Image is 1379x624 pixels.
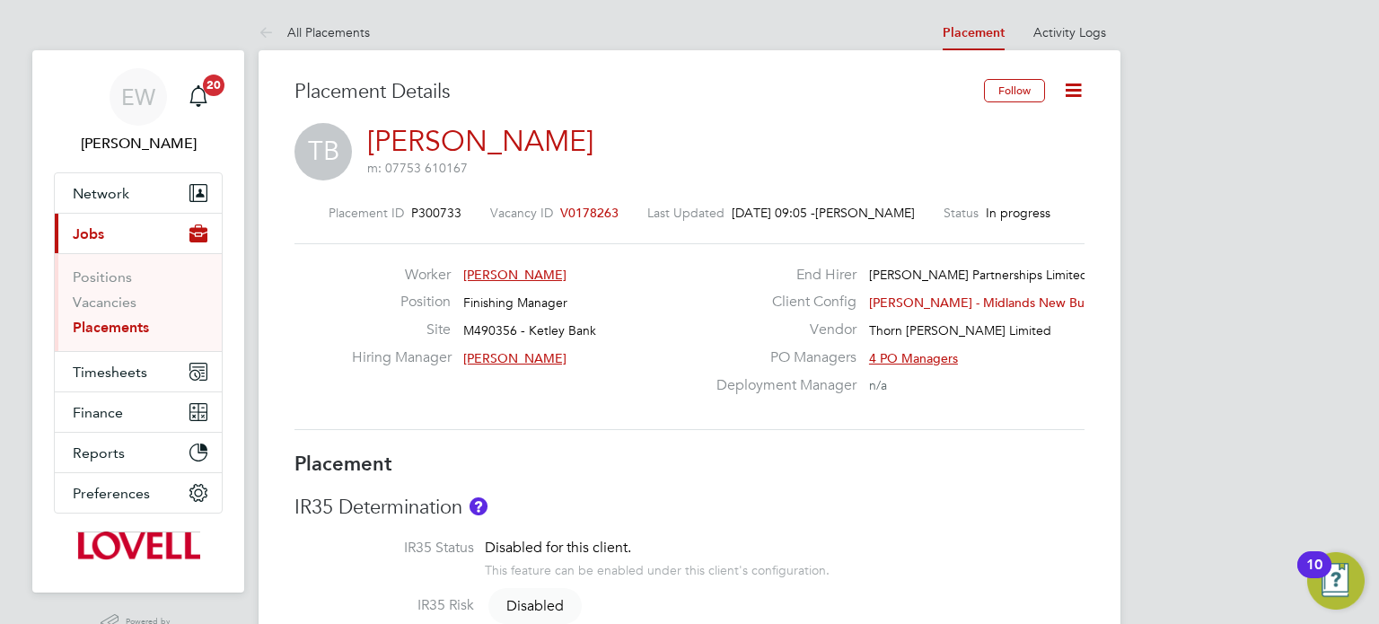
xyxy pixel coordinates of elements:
span: EW [121,85,155,109]
span: 20 [203,75,224,96]
label: Vacancy ID [490,205,553,221]
span: M490356 - Ketley Bank [463,322,596,338]
span: In progress [986,205,1050,221]
button: Timesheets [55,352,222,391]
span: Jobs [73,225,104,242]
label: Placement ID [329,205,404,221]
span: Reports [73,444,125,461]
label: Last Updated [647,205,725,221]
span: [DATE] 09:05 - [732,205,815,221]
label: Worker [352,266,451,285]
label: Hiring Manager [352,348,451,367]
span: [PERSON_NAME] [463,350,567,366]
button: Follow [984,79,1045,102]
label: IR35 Risk [294,596,474,615]
span: Timesheets [73,364,147,381]
h3: IR35 Determination [294,495,1085,521]
button: Open Resource Center, 10 new notifications [1307,552,1365,610]
a: 20 [180,68,216,126]
span: Thorn [PERSON_NAME] Limited [869,322,1051,338]
span: [PERSON_NAME] Partnerships Limited [869,267,1088,283]
label: IR35 Status [294,539,474,558]
a: All Placements [259,24,370,40]
img: lovell-logo-retina.png [76,532,199,560]
button: Preferences [55,473,222,513]
span: Emma Wells [54,133,223,154]
nav: Main navigation [32,50,244,593]
span: [PERSON_NAME] [463,267,567,283]
a: Placements [73,319,149,336]
button: Reports [55,433,222,472]
label: PO Managers [706,348,856,367]
span: P300733 [411,205,461,221]
span: Preferences [73,485,150,502]
span: TB [294,123,352,180]
a: [PERSON_NAME] [367,124,593,159]
label: Status [944,205,979,221]
a: Activity Logs [1033,24,1106,40]
span: Disabled for this client. [485,539,631,557]
a: Vacancies [73,294,136,311]
b: Placement [294,452,392,476]
a: EW[PERSON_NAME] [54,68,223,154]
span: Finishing Manager [463,294,567,311]
button: About IR35 [470,497,487,515]
span: Network [73,185,129,202]
a: Placement [943,25,1005,40]
span: n/a [869,377,887,393]
div: Jobs [55,253,222,351]
h3: Placement Details [294,79,971,105]
span: 4 PO Managers [869,350,958,366]
div: This feature can be enabled under this client's configuration. [485,558,830,578]
a: Go to home page [54,532,223,560]
span: V0178263 [560,205,619,221]
button: Network [55,173,222,213]
button: Jobs [55,214,222,253]
div: 10 [1306,565,1322,588]
label: Deployment Manager [706,376,856,395]
a: Positions [73,268,132,286]
label: End Hirer [706,266,856,285]
span: Disabled [488,588,582,624]
span: [PERSON_NAME] [815,205,915,221]
label: Position [352,293,451,312]
span: [PERSON_NAME] - Midlands New Build [869,294,1098,311]
label: Site [352,321,451,339]
span: Finance [73,404,123,421]
span: m: 07753 610167 [367,160,468,176]
label: Vendor [706,321,856,339]
label: Client Config [706,293,856,312]
button: Finance [55,392,222,432]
